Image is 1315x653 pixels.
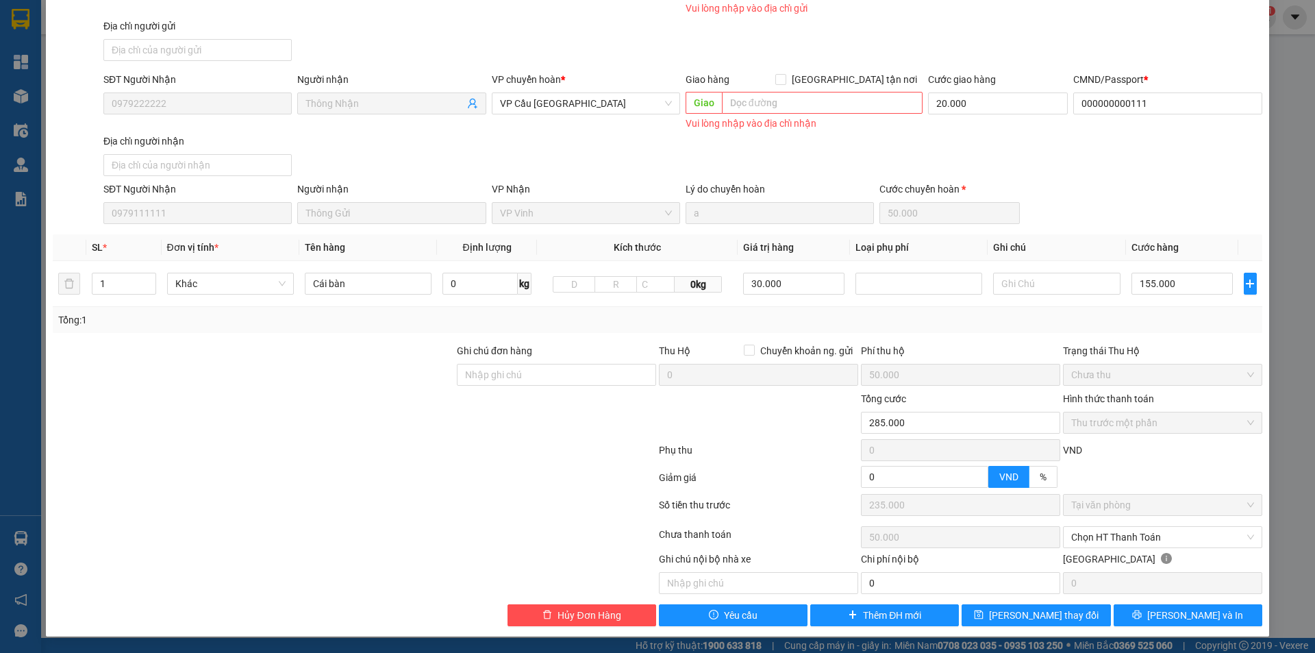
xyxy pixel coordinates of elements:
input: C [636,276,675,293]
span: info-circle [1161,553,1172,564]
div: Phụ thu [657,443,860,467]
span: SL [92,242,103,253]
div: Cước chuyển hoàn [879,182,1019,197]
div: Tổng: 1 [58,312,508,328]
label: Số tiền thu trước [659,500,730,510]
span: Định lượng [462,242,511,253]
span: Thêm ĐH mới [863,608,921,623]
button: save[PERSON_NAME] thay đổi [962,604,1110,626]
span: Giao hàng [686,74,729,85]
div: SĐT Người Nhận [103,182,292,197]
span: VP chuyển hoàn [492,74,561,85]
div: Địa chỉ người gửi [103,19,292,34]
span: VP Cầu Sài Gòn [500,93,672,114]
span: kg [518,273,531,295]
span: VP Vinh [500,203,672,223]
span: [PERSON_NAME] và In [1147,608,1243,623]
div: VP Nhận [492,182,680,197]
input: Cước giao hàng [928,93,1068,114]
button: plusThêm ĐH mới [810,604,959,626]
span: Khác [175,273,286,294]
span: Thu trước một phần [1071,412,1254,433]
span: Yêu cầu [724,608,757,623]
button: deleteHủy Đơn Hàng [508,604,656,626]
span: Giao [686,92,722,114]
div: SĐT Người Nhận [103,72,292,87]
span: Kích thước [614,242,661,253]
button: printer[PERSON_NAME] và In [1114,604,1262,626]
div: [GEOGRAPHIC_DATA] [1063,552,1262,572]
div: Địa chỉ người nhận [103,134,292,149]
span: Chuyển khoản ng. gửi [755,343,858,358]
span: Tên hàng [305,242,345,253]
span: 0kg [675,276,721,293]
span: % [1040,471,1047,482]
span: Chưa thu [1071,365,1254,385]
input: Dọc đường [722,92,923,114]
div: Người nhận [297,182,486,197]
span: [GEOGRAPHIC_DATA] tận nơi [786,72,923,87]
span: Đơn vị tính [167,242,218,253]
div: Chi phí nội bộ [861,552,1060,572]
span: Cước hàng [1131,242,1179,253]
input: Địa chỉ của người nhận [103,154,292,176]
span: save [974,610,984,621]
span: Hủy Đơn Hàng [558,608,621,623]
input: VD: Bàn, Ghế [305,273,431,295]
span: Chọn HT Thanh Toán [1071,527,1254,547]
div: Ghi chú nội bộ nhà xe [659,552,858,572]
input: R [594,276,637,293]
div: Vui lòng nhập vào địa chỉ nhận [686,116,923,132]
input: Ghi chú đơn hàng [457,364,656,386]
div: Vui lòng nhập vào địa chỉ gửi [686,1,923,16]
input: D [553,276,595,293]
span: plus [1244,278,1256,289]
span: printer [1132,610,1142,621]
label: Ghi chú đơn hàng [457,345,532,356]
span: VND [1063,445,1082,456]
span: exclamation-circle [709,610,718,621]
span: Thu Hộ [659,345,690,356]
div: Chưa thanh toán [657,527,860,551]
input: 0 [861,494,1060,516]
span: VND [999,471,1018,482]
span: [PERSON_NAME] thay đổi [989,608,1099,623]
span: Tại văn phòng [1071,495,1254,515]
div: Trạng thái Thu Hộ [1063,343,1262,358]
input: Địa chỉ của người gửi [103,39,292,61]
input: Nhập ghi chú [659,572,858,594]
div: Giảm giá [657,470,860,494]
button: delete [58,273,80,295]
span: Giá trị hàng [743,242,794,253]
label: Hình thức thanh toán [1063,393,1154,404]
div: Người nhận [297,72,486,87]
button: plus [1244,273,1257,295]
th: Ghi chú [988,234,1125,261]
th: Loại phụ phí [850,234,988,261]
input: Ghi Chú [993,273,1120,295]
label: Cước giao hàng [928,74,996,85]
button: exclamation-circleYêu cầu [659,604,807,626]
span: delete [542,610,552,621]
span: Tổng cước [861,393,906,404]
div: Lý do chuyển hoàn [686,182,874,197]
div: Phí thu hộ [861,343,1060,364]
div: CMND/Passport [1073,72,1262,87]
span: plus [848,610,857,621]
span: user-add [467,98,478,109]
